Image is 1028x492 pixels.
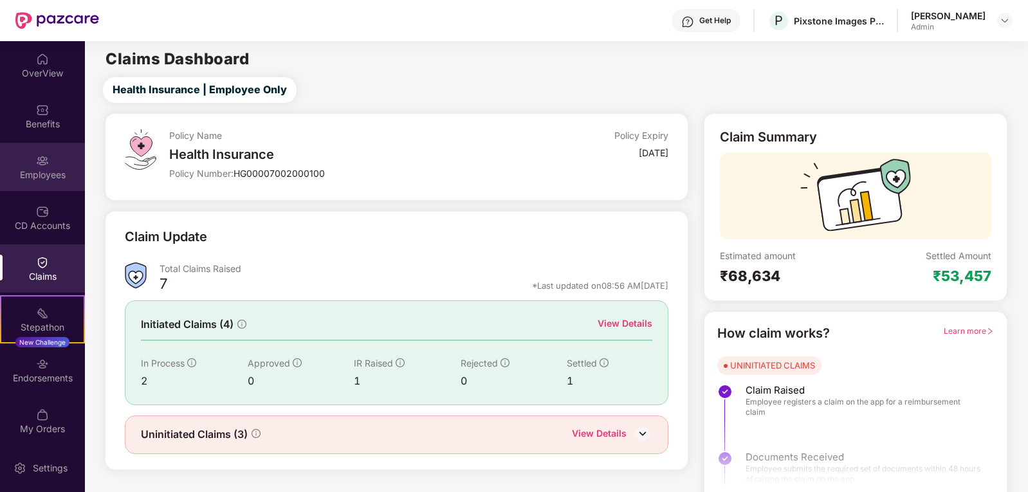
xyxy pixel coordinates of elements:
div: Claim Update [125,227,207,247]
div: Total Claims Raised [160,262,668,275]
img: svg+xml;base64,PHN2ZyB4bWxucz0iaHR0cDovL3d3dy53My5vcmcvMjAwMC9zdmciIHdpZHRoPSI0OS4zMiIgaGVpZ2h0PS... [125,129,156,170]
div: New Challenge [15,337,69,347]
div: 1 [567,373,652,389]
div: [DATE] [639,147,668,159]
div: Claim Summary [720,129,817,145]
div: Policy Expiry [614,129,668,141]
img: svg+xml;base64,PHN2ZyBpZD0iTXlfT3JkZXJzIiBkYXRhLW5hbWU9Ik15IE9yZGVycyIgeG1sbnM9Imh0dHA6Ly93d3cudz... [36,408,49,421]
span: info-circle [600,358,609,367]
span: Approved [248,358,290,369]
span: right [986,327,994,335]
img: svg+xml;base64,PHN2ZyBpZD0iQmVuZWZpdHMiIHhtbG5zPSJodHRwOi8vd3d3LnczLm9yZy8yMDAwL3N2ZyIgd2lkdGg9Ij... [36,104,49,116]
span: Uninitiated Claims (3) [141,426,248,442]
div: Settings [29,462,71,475]
div: View Details [572,426,627,443]
div: Estimated amount [720,250,856,262]
div: [PERSON_NAME] [911,10,986,22]
img: New Pazcare Logo [15,12,99,29]
div: Get Help [699,15,731,26]
img: svg+xml;base64,PHN2ZyBpZD0iQ0RfQWNjb3VudHMiIGRhdGEtbmFtZT0iQ0QgQWNjb3VudHMiIHhtbG5zPSJodHRwOi8vd3... [36,205,49,218]
img: svg+xml;base64,PHN2ZyBpZD0iRW5kb3JzZW1lbnRzIiB4bWxucz0iaHR0cDovL3d3dy53My5vcmcvMjAwMC9zdmciIHdpZH... [36,358,49,370]
div: Health Insurance [169,147,502,162]
span: In Process [141,358,185,369]
div: *Last updated on 08:56 AM[DATE] [532,280,668,291]
img: ClaimsSummaryIcon [125,262,147,289]
div: 1 [354,373,461,389]
img: svg+xml;base64,PHN2ZyBpZD0iU2V0dGluZy0yMHgyMCIgeG1sbnM9Imh0dHA6Ly93d3cudzMub3JnLzIwMDAvc3ZnIiB3aW... [14,462,26,475]
span: Settled [567,358,597,369]
img: svg+xml;base64,PHN2ZyB4bWxucz0iaHR0cDovL3d3dy53My5vcmcvMjAwMC9zdmciIHdpZHRoPSIyMSIgaGVpZ2h0PSIyMC... [36,307,49,320]
span: Health Insurance | Employee Only [113,82,287,98]
div: Policy Name [169,129,502,141]
span: info-circle [396,358,405,367]
span: P [775,13,783,28]
img: svg+xml;base64,PHN2ZyBpZD0iRW1wbG95ZWVzIiB4bWxucz0iaHR0cDovL3d3dy53My5vcmcvMjAwMC9zdmciIHdpZHRoPS... [36,154,49,167]
div: Stepathon [1,321,84,334]
div: View Details [598,316,652,331]
div: Policy Number: [169,167,502,179]
button: Health Insurance | Employee Only [103,77,297,103]
div: UNINITIATED CLAIMS [730,359,815,372]
img: svg+xml;base64,PHN2ZyBpZD0iSGVscC0zMngzMiIgeG1sbnM9Imh0dHA6Ly93d3cudzMub3JnLzIwMDAvc3ZnIiB3aWR0aD... [681,15,694,28]
span: IR Raised [354,358,393,369]
div: 7 [160,275,167,296]
span: Claim Raised [746,384,981,397]
div: 0 [461,373,567,389]
h2: Claims Dashboard [106,51,249,67]
div: How claim works? [717,323,830,343]
img: svg+xml;base64,PHN2ZyBpZD0iQ2xhaW0iIHhtbG5zPSJodHRwOi8vd3d3LnczLm9yZy8yMDAwL3N2ZyIgd2lkdGg9IjIwIi... [36,256,49,269]
div: ₹53,457 [933,267,991,285]
span: Learn more [944,326,994,336]
div: Settled Amount [926,250,991,262]
div: Pixstone Images Private Limited [794,15,884,27]
img: svg+xml;base64,PHN2ZyB3aWR0aD0iMTcyIiBoZWlnaHQ9IjExMyIgdmlld0JveD0iMCAwIDE3MiAxMTMiIGZpbGw9Im5vbm... [800,159,911,239]
img: svg+xml;base64,PHN2ZyBpZD0iSG9tZSIgeG1sbnM9Imh0dHA6Ly93d3cudzMub3JnLzIwMDAvc3ZnIiB3aWR0aD0iMjAiIG... [36,53,49,66]
span: Employee registers a claim on the app for a reimbursement claim [746,397,981,417]
div: 0 [248,373,354,389]
div: 2 [141,373,248,389]
span: Initiated Claims (4) [141,316,234,333]
div: Admin [911,22,986,32]
span: info-circle [500,358,509,367]
img: svg+xml;base64,PHN2ZyBpZD0iU3RlcC1Eb25lLTMyeDMyIiB4bWxucz0iaHR0cDovL3d3dy53My5vcmcvMjAwMC9zdmciIH... [717,384,733,399]
span: Rejected [461,358,498,369]
span: info-circle [187,358,196,367]
img: DownIcon [633,424,652,443]
span: HG00007002000100 [234,168,325,179]
div: ₹68,634 [720,267,856,285]
span: info-circle [237,320,246,329]
img: svg+xml;base64,PHN2ZyBpZD0iRHJvcGRvd24tMzJ4MzIiIHhtbG5zPSJodHRwOi8vd3d3LnczLm9yZy8yMDAwL3N2ZyIgd2... [1000,15,1010,26]
span: info-circle [293,358,302,367]
span: info-circle [252,429,261,438]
